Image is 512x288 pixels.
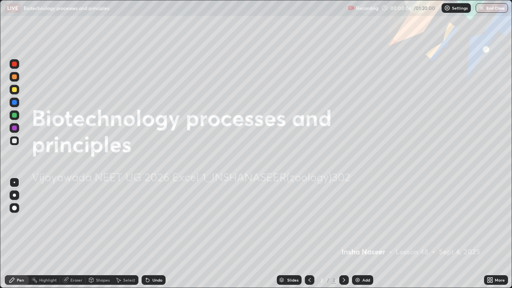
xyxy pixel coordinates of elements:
p: Settings [452,6,468,10]
p: Biotechnology processes and principles [24,5,109,11]
div: / [327,278,330,282]
div: Eraser [70,278,82,282]
img: recording.375f2c34.svg [348,5,354,11]
div: Shapes [96,278,110,282]
div: Slides [287,278,298,282]
div: 2 [318,278,326,282]
div: 2 [331,276,336,284]
img: add-slide-button [354,277,361,283]
div: Highlight [39,278,57,282]
p: LIVE [7,5,18,11]
img: end-class-cross [478,5,485,11]
button: End Class [476,3,508,13]
div: Select [123,278,135,282]
div: Pen [17,278,24,282]
img: class-settings-icons [444,5,450,11]
p: Recording [356,5,378,11]
div: More [495,278,505,282]
div: Undo [152,278,162,282]
div: Add [362,278,370,282]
